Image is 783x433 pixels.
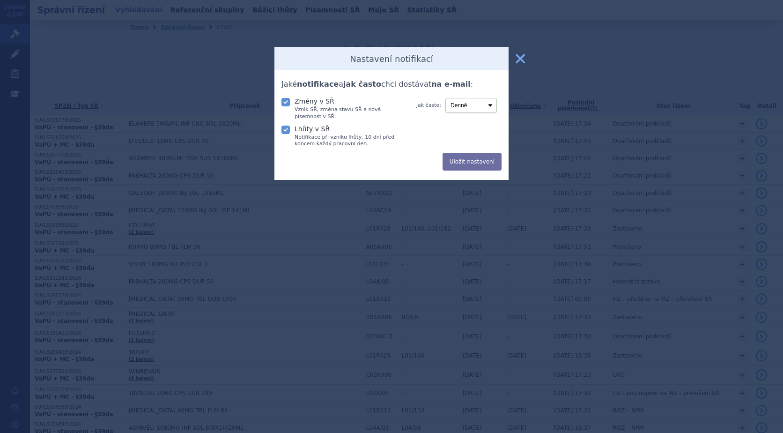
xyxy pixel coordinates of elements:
[511,49,530,68] button: zavřít
[281,80,502,89] h3: Jaké a chci dostávat :
[295,134,402,148] small: Notifikace při vzniku lhůty, 10 dní před koncem každý pracovní den.
[443,153,502,171] button: Uložit nastavení
[295,125,330,133] span: Lhůty v SŘ
[416,102,441,109] label: jak často:
[431,80,471,89] strong: na e-mail
[343,80,381,89] strong: jak často
[350,54,433,64] h2: Nastavení notifikací
[295,97,334,105] span: Změny v SŘ
[295,106,402,120] small: Vznik SŘ, změna stavu SŘ a nová písemnost v SŘ.
[297,80,339,89] strong: notifikace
